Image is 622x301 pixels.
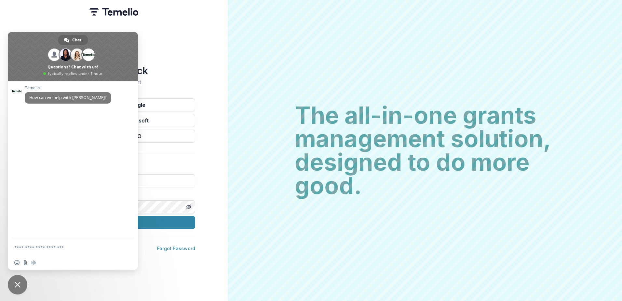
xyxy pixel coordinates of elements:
a: Chat [58,35,88,45]
img: Temelio [89,8,138,16]
span: Chat [72,35,81,45]
button: Toggle password visibility [183,202,194,212]
span: Audio message [31,260,36,265]
span: Send a file [23,260,28,265]
a: Close chat [8,275,27,294]
span: How can we help with [PERSON_NAME]? [29,95,106,100]
a: Forgot Password [157,246,195,251]
span: Temelio [25,86,111,90]
span: Insert an emoji [14,260,20,265]
textarea: Compose your message... [14,239,118,255]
